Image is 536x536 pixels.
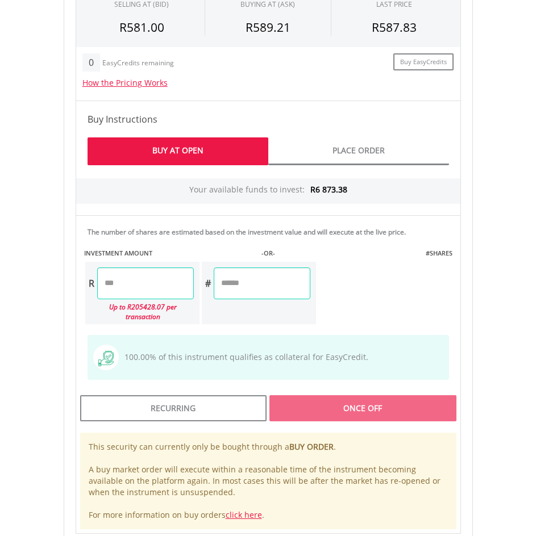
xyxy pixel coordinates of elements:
[84,249,152,258] label: INVESTMENT AMOUNT
[82,77,168,88] a: How the Pricing Works
[269,395,456,421] div: Once Off
[372,19,417,35] span: R587.83
[98,351,114,366] img: collateral-qualifying-green.svg
[246,19,290,35] span: R589.21
[80,395,267,421] div: Recurring
[268,137,449,165] a: Place Order
[261,249,275,258] label: -OR-
[88,227,456,237] div: The number of shares are estimated based on the investment value and will execute at the live price.
[85,299,194,324] div: Up to R205428.07 per transaction
[88,112,449,126] h4: Buy Instructions
[80,433,456,529] div: This security can currently only be bought through a . A buy market order will execute within a r...
[82,53,100,72] div: 0
[119,19,164,35] span: R581.00
[76,178,460,204] div: Your available funds to invest:
[119,351,368,362] span: 100.00% of this instrument qualifies as collateral for EasyCredit.
[426,249,452,258] label: #SHARES
[88,137,268,165] a: Buy At Open
[202,267,214,299] div: #
[226,509,262,520] a: click here
[289,441,334,452] b: BUY ORDER
[85,267,97,299] div: R
[102,59,174,69] div: EasyCredits remaining
[310,184,347,195] span: R6 873.38
[393,53,454,71] a: Buy EasyCredits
